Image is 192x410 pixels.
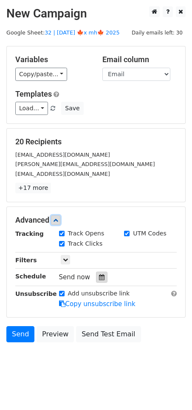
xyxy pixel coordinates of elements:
[68,239,103,248] label: Track Clicks
[15,152,110,158] small: [EMAIL_ADDRESS][DOMAIN_NAME]
[6,29,120,36] small: Google Sheet:
[76,326,141,342] a: Send Test Email
[15,161,155,167] small: [PERSON_NAME][EMAIL_ADDRESS][DOMAIN_NAME]
[102,55,177,64] h5: Email column
[61,102,83,115] button: Save
[6,326,34,342] a: Send
[15,55,90,64] h5: Variables
[15,257,37,264] strong: Filters
[68,229,104,238] label: Track Opens
[15,137,177,146] h5: 20 Recipients
[37,326,74,342] a: Preview
[129,28,186,37] span: Daily emails left: 30
[15,290,57,297] strong: Unsubscribe
[15,230,44,237] strong: Tracking
[45,29,119,36] a: 32 | [DATE] 🍁x mh🍁 2025
[15,68,67,81] a: Copy/paste...
[15,183,51,193] a: +17 more
[68,289,130,298] label: Add unsubscribe link
[59,273,90,281] span: Send now
[15,171,110,177] small: [EMAIL_ADDRESS][DOMAIN_NAME]
[15,273,46,280] strong: Schedule
[59,300,136,308] a: Copy unsubscribe link
[15,89,52,98] a: Templates
[133,229,166,238] label: UTM Codes
[15,102,48,115] a: Load...
[6,6,186,21] h2: New Campaign
[129,29,186,36] a: Daily emails left: 30
[15,215,177,225] h5: Advanced
[150,369,192,410] iframe: Chat Widget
